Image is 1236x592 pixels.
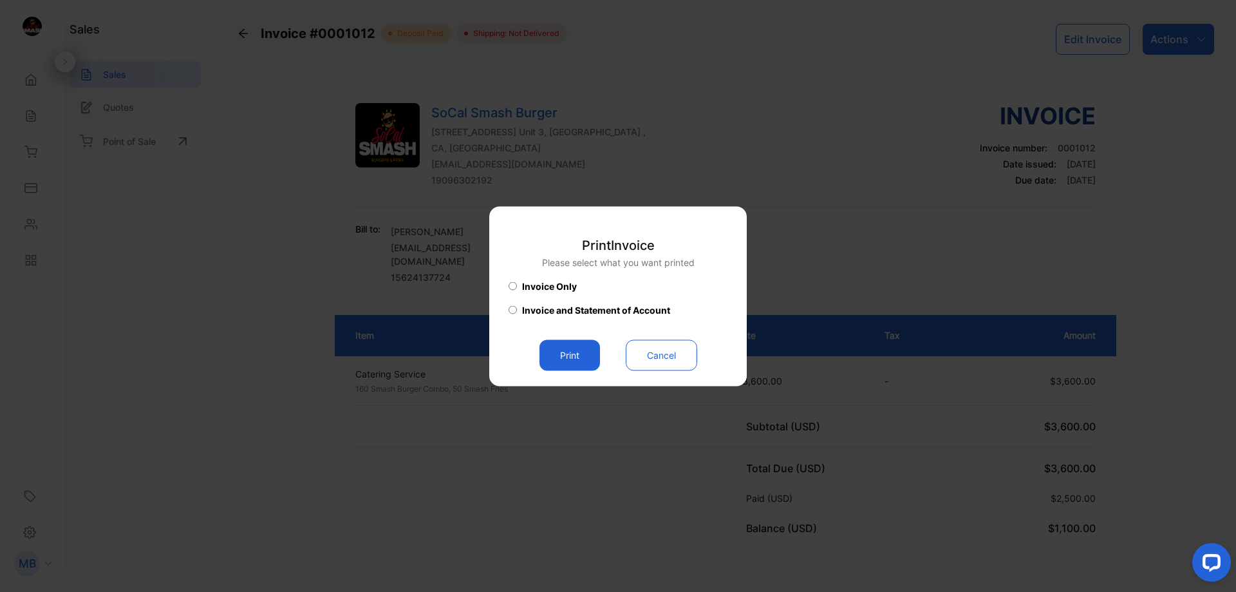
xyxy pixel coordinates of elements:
span: Invoice and Statement of Account [522,303,670,316]
span: Invoice Only [522,279,577,292]
button: Cancel [626,339,697,370]
iframe: LiveChat chat widget [1182,538,1236,592]
button: Print [539,339,600,370]
p: Print Invoice [542,235,695,254]
p: Please select what you want printed [542,255,695,269]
